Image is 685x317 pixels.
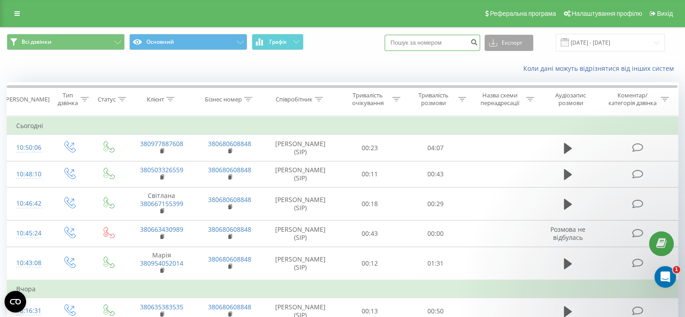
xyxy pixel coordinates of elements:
[140,303,183,311] a: 380635383535
[264,247,337,280] td: [PERSON_NAME] (SIP)
[673,266,680,273] span: 1
[523,64,678,73] a: Коли дані можуть відрізнятися вiд інших систем
[490,10,556,17] span: Реферальна програма
[476,92,524,107] div: Назва схеми переадресації
[403,221,468,247] td: 00:00
[16,254,40,272] div: 10:43:08
[276,96,313,103] div: Співробітник
[127,247,195,280] td: Марія
[654,266,676,288] iframe: Intercom live chat
[264,221,337,247] td: [PERSON_NAME] (SIP)
[403,247,468,280] td: 01:31
[403,135,468,161] td: 04:07
[337,161,403,187] td: 00:11
[98,96,116,103] div: Статус
[5,291,26,312] button: Open CMP widget
[544,92,597,107] div: Аудіозапис розмови
[264,187,337,221] td: [PERSON_NAME] (SIP)
[4,96,50,103] div: [PERSON_NAME]
[140,139,183,148] a: 380977887608
[337,247,403,280] td: 00:12
[127,187,195,221] td: Світлана
[147,96,164,103] div: Клієнт
[129,34,247,50] button: Основний
[345,92,390,107] div: Тривалість очікування
[140,259,183,267] a: 380954052014
[264,161,337,187] td: [PERSON_NAME] (SIP)
[269,39,287,45] span: Графік
[205,96,242,103] div: Бізнес номер
[16,225,40,242] div: 10:45:24
[208,195,251,204] a: 380680608848
[411,92,456,107] div: Тривалість розмови
[657,10,673,17] span: Вихід
[22,38,51,46] span: Всі дзвінки
[264,135,337,161] td: [PERSON_NAME] (SIP)
[550,225,585,242] span: Розмова не відбулась
[140,165,183,174] a: 380503326559
[208,303,251,311] a: 380680608848
[337,221,403,247] td: 00:43
[572,10,642,17] span: Налаштування профілю
[7,280,678,298] td: Вчора
[606,92,658,107] div: Коментар/категорія дзвінка
[252,34,304,50] button: Графік
[208,139,251,148] a: 380680608848
[403,187,468,221] td: 00:29
[208,255,251,263] a: 380680608848
[16,139,40,156] div: 10:50:06
[385,35,480,51] input: Пошук за номером
[337,187,403,221] td: 00:18
[403,161,468,187] td: 00:43
[208,225,251,234] a: 380680608848
[140,199,183,208] a: 380667155399
[208,165,251,174] a: 380680608848
[57,92,78,107] div: Тип дзвінка
[7,34,125,50] button: Всі дзвінки
[337,135,403,161] td: 00:23
[16,165,40,183] div: 10:48:10
[140,225,183,234] a: 380663430989
[7,117,678,135] td: Сьогодні
[485,35,533,51] button: Експорт
[16,195,40,212] div: 10:46:42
